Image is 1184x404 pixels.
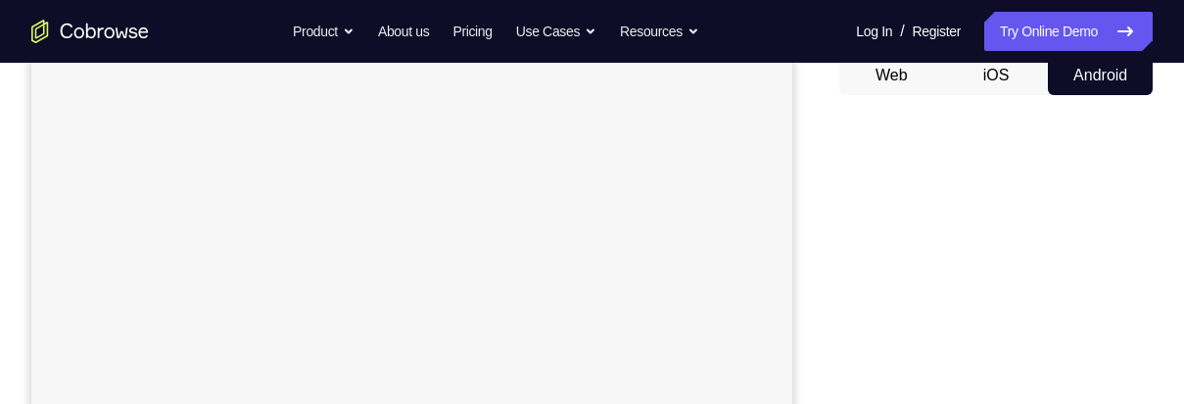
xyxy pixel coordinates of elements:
[900,20,904,43] span: /
[1048,56,1153,95] button: Android
[293,12,355,51] button: Product
[984,12,1153,51] a: Try Online Demo
[452,12,492,51] a: Pricing
[31,20,149,43] a: Go to the home page
[378,12,429,51] a: About us
[620,12,699,51] button: Resources
[944,56,1049,95] button: iOS
[839,56,944,95] button: Web
[516,12,596,51] button: Use Cases
[856,12,892,51] a: Log In
[913,12,961,51] a: Register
